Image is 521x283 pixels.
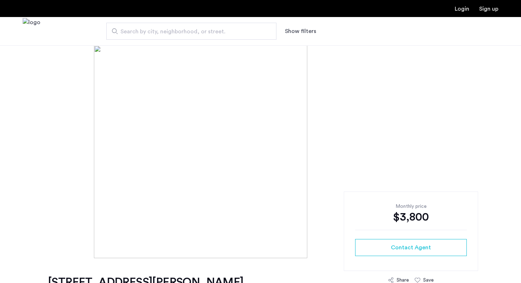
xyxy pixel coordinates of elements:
[355,210,467,224] div: $3,800
[355,203,467,210] div: Monthly price
[355,239,467,256] button: button
[391,243,431,252] span: Contact Agent
[23,18,40,45] a: Cazamio Logo
[285,27,316,35] button: Show or hide filters
[94,45,427,258] img: [object%20Object]
[121,27,257,36] span: Search by city, neighborhood, or street.
[23,18,40,45] img: logo
[106,23,276,40] input: Apartment Search
[455,6,469,12] a: Login
[479,6,498,12] a: Registration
